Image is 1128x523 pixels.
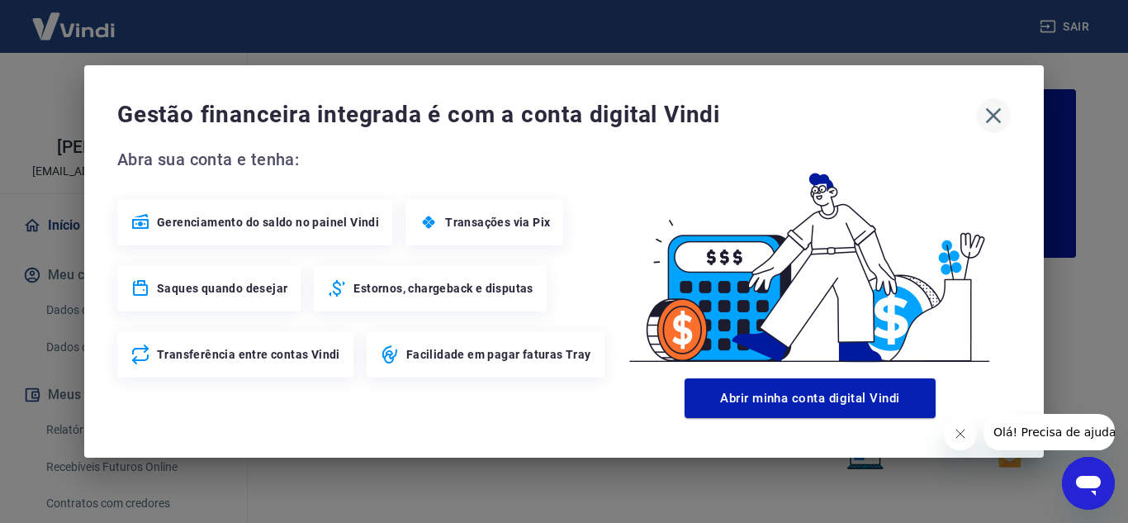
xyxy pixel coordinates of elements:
[445,214,550,231] span: Transações via Pix
[157,346,340,363] span: Transferência entre contas Vindi
[983,414,1115,450] iframe: Mensagem da empresa
[1062,457,1115,510] iframe: Botão para abrir a janela de mensagens
[609,146,1011,372] img: Good Billing
[944,417,977,450] iframe: Fechar mensagem
[157,214,379,231] span: Gerenciamento do saldo no painel Vindi
[117,146,609,173] span: Abra sua conta e tenha:
[685,378,936,418] button: Abrir minha conta digital Vindi
[406,346,591,363] span: Facilidade em pagar faturas Tray
[353,280,533,297] span: Estornos, chargeback e disputas
[10,12,139,25] span: Olá! Precisa de ajuda?
[157,280,287,297] span: Saques quando desejar
[117,98,976,131] span: Gestão financeira integrada é com a conta digital Vindi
